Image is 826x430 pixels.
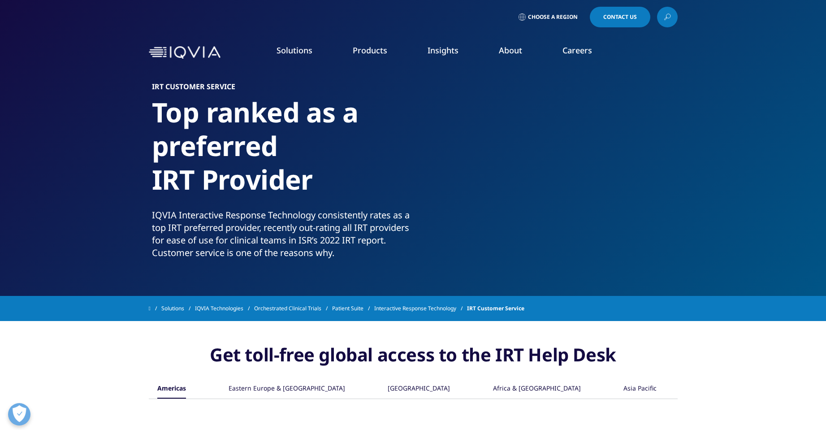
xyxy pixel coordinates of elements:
button: Eastern Europe & [GEOGRAPHIC_DATA] [227,379,345,399]
a: Products [353,45,387,56]
a: Insights [428,45,458,56]
img: irt-hero-image---cropped.jpg [434,83,674,262]
div: Asia Pacific [623,379,657,399]
a: About [499,45,522,56]
a: Interactive Response Technology [374,300,467,317]
a: Contact Us [590,7,650,27]
button: Asia Pacific [622,379,657,399]
p: IQVIA Interactive Response Technology consistently rates as a top IRT preferred provider, recentl... [152,209,410,265]
span: IRT Customer Service [467,300,524,317]
img: IQVIA Healthcare Information Technology and Pharma Clinical Research Company [149,46,221,59]
button: Americas [156,379,186,399]
a: Solutions [277,45,312,56]
h3: Get toll-free global access to the IRT Help Desk [149,343,678,379]
div: Africa & [GEOGRAPHIC_DATA] [493,379,581,399]
a: Solutions [161,300,195,317]
span: Choose a Region [528,13,578,21]
button: 개방형 기본 설정 [8,403,30,426]
a: IQVIA Technologies [195,300,254,317]
a: Orchestrated Clinical Trials [254,300,332,317]
a: Careers [562,45,592,56]
button: Africa & [GEOGRAPHIC_DATA] [492,379,581,399]
button: [GEOGRAPHIC_DATA] [386,379,450,399]
div: Eastern Europe & [GEOGRAPHIC_DATA] [229,379,345,399]
div: [GEOGRAPHIC_DATA] [388,379,450,399]
nav: Primary [224,31,678,74]
span: Contact Us [603,14,637,20]
h6: IRT CUSTOMER SERVICE [152,83,410,96]
h1: Top ranked as a preferred IRT Provider [152,96,410,209]
div: Americas [157,379,186,399]
a: Patient Suite [332,300,374,317]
